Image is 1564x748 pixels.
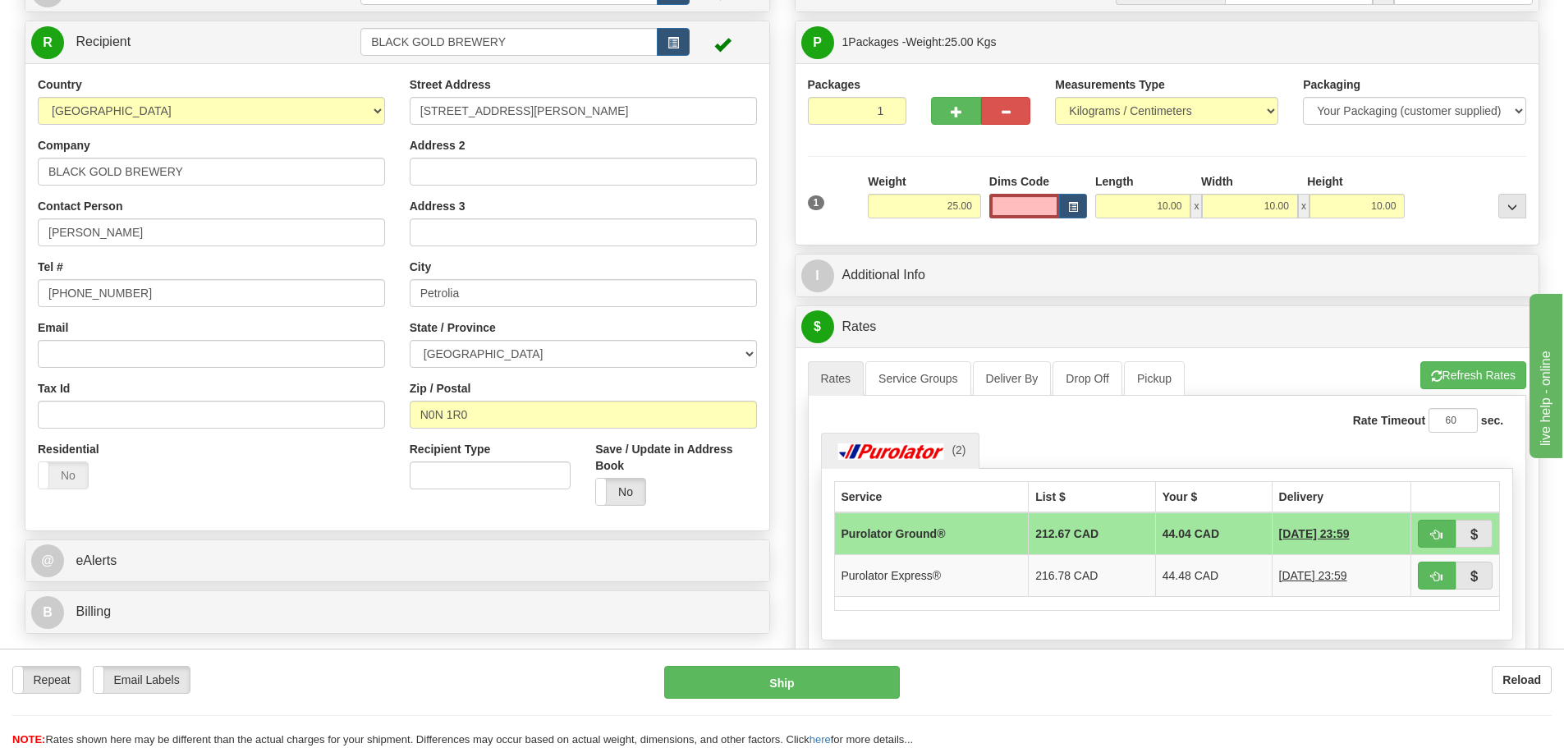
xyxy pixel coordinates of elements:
[842,35,849,48] span: 1
[1095,173,1134,190] label: Length
[31,596,64,629] span: B
[664,666,900,699] button: Ship
[801,259,834,292] span: I
[977,35,997,48] span: Kgs
[865,361,970,396] a: Service Groups
[1155,554,1272,596] td: 44.48 CAD
[1279,567,1347,584] span: 1 Day
[360,28,658,56] input: Recipient Id
[808,76,861,93] label: Packages
[1307,173,1343,190] label: Height
[1420,361,1526,389] button: Refresh Rates
[834,443,949,460] img: Purolator
[410,319,496,336] label: State / Province
[1502,673,1541,686] b: Reload
[31,544,64,577] span: @
[38,441,99,457] label: Residential
[410,259,431,275] label: City
[410,76,491,93] label: Street Address
[801,25,1534,59] a: P 1Packages -Weight:25.00 Kgs
[12,10,152,30] div: live help - online
[94,667,190,693] label: Email Labels
[810,733,831,746] a: here
[410,441,491,457] label: Recipient Type
[1272,481,1410,512] th: Delivery
[1298,194,1309,218] span: x
[801,310,1534,344] a: $Rates
[595,441,756,474] label: Save / Update in Address Book
[38,198,122,214] label: Contact Person
[834,481,1029,512] th: Service
[808,195,825,210] span: 1
[1155,481,1272,512] th: Your $
[1029,554,1156,596] td: 216.78 CAD
[1124,361,1185,396] a: Pickup
[1492,666,1552,694] button: Reload
[952,443,965,457] span: (2)
[1303,76,1360,93] label: Packaging
[1201,173,1233,190] label: Width
[1498,194,1526,218] div: ...
[1526,290,1562,457] iframe: chat widget
[410,198,466,214] label: Address 3
[38,76,82,93] label: Country
[38,380,70,397] label: Tax Id
[1279,525,1350,542] span: 1 Day
[801,259,1534,292] a: IAdditional Info
[39,462,88,489] label: No
[76,553,117,567] span: eAlerts
[906,35,996,48] span: Weight:
[38,319,68,336] label: Email
[596,479,645,505] label: No
[834,554,1029,596] td: Purolator Express®
[1053,361,1122,396] a: Drop Off
[12,733,45,746] span: NOTE:
[801,26,834,59] span: P
[1190,194,1202,218] span: x
[834,512,1029,555] td: Purolator Ground®
[31,25,324,59] a: R Recipient
[868,173,906,190] label: Weight
[38,259,63,275] label: Tel #
[410,97,757,125] input: Enter a location
[31,544,764,578] a: @ eAlerts
[1353,412,1425,429] label: Rate Timeout
[13,667,80,693] label: Repeat
[1155,512,1272,555] td: 44.04 CAD
[989,173,1049,190] label: Dims Code
[38,137,90,154] label: Company
[76,34,131,48] span: Recipient
[76,604,111,618] span: Billing
[1055,76,1165,93] label: Measurements Type
[410,137,466,154] label: Address 2
[808,361,865,396] a: Rates
[945,35,974,48] span: 25.00
[973,361,1052,396] a: Deliver By
[1029,512,1156,555] td: 212.67 CAD
[410,380,471,397] label: Zip / Postal
[1029,481,1156,512] th: List $
[31,26,64,59] span: R
[801,310,834,343] span: $
[1481,412,1503,429] label: sec.
[31,595,764,629] a: B Billing
[842,25,997,58] span: Packages -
